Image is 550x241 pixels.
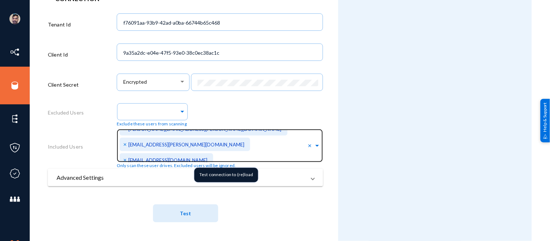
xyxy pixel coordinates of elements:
label: Client Secret [48,81,79,88]
img: icon-compliance.svg [9,168,20,179]
img: icon-policies.svg [9,142,20,153]
span: × [123,156,128,163]
img: icon-elements.svg [9,113,20,124]
img: icon-members.svg [9,194,20,205]
span: [EMAIL_ADDRESS][PERSON_NAME][DOMAIN_NAME] [128,142,245,147]
span: Clear all [308,142,314,150]
div: Test connection to (re)load [194,168,258,182]
label: Client Id [48,51,68,58]
img: icon-sources.svg [9,80,20,91]
label: Excluded Users [48,109,84,116]
button: Test [153,204,218,223]
span: Exclude these users from scanning [117,121,187,127]
label: Tenant Id [48,21,71,28]
span: [PERSON_NAME][EMAIL_ADDRESS][PERSON_NAME][DOMAIN_NAME] [128,126,282,132]
span: × [123,125,128,132]
mat-expansion-panel-header: Advanced Settings [48,169,323,186]
img: ACg8ocK1ZkZ6gbMmCU1AeqPIsBvrTWeY1xNXvgxNjkUXxjcqAiPEIvU=s96-c [9,13,20,24]
span: × [123,141,128,147]
span: [EMAIL_ADDRESS][DOMAIN_NAME] [128,157,207,163]
input: company.com [123,20,319,26]
img: help_support.svg [543,134,548,139]
span: Encrypted [123,79,147,85]
label: Included Users [48,143,83,150]
span: Only scan these user drives. Excluded users will be ignored. [117,162,236,169]
mat-panel-title: Advanced Settings [57,173,306,182]
span: Test [180,211,191,217]
div: Help & Support [541,99,550,142]
img: icon-inventory.svg [9,47,20,58]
